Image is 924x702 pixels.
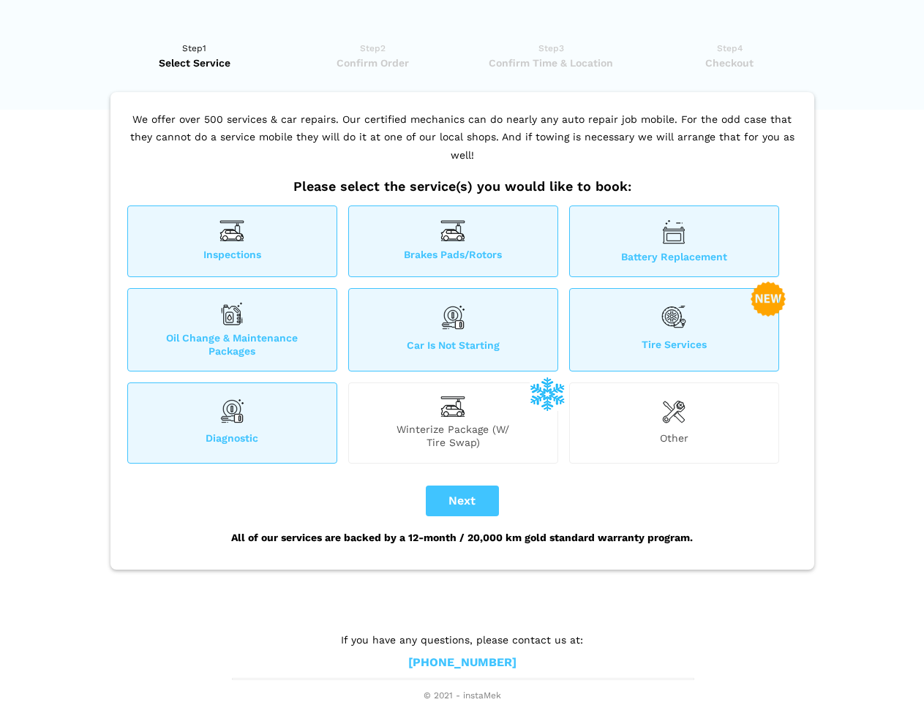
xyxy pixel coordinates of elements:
[467,41,636,70] a: Step3
[124,110,801,179] p: We offer over 500 services & car repairs. Our certified mechanics can do nearly any auto repair j...
[349,423,557,449] span: Winterize Package (W/ Tire Swap)
[124,178,801,195] h2: Please select the service(s) you would like to book:
[128,331,337,358] span: Oil Change & Maintenance Packages
[408,655,517,671] a: [PHONE_NUMBER]
[426,486,499,516] button: Next
[645,56,814,70] span: Checkout
[467,56,636,70] span: Confirm Time & Location
[570,250,778,263] span: Battery Replacement
[570,338,778,358] span: Tire Services
[570,431,778,449] span: Other
[645,41,814,70] a: Step4
[751,282,786,317] img: new-badge-2-48.png
[232,690,693,702] span: © 2021 - instaMek
[110,56,279,70] span: Select Service
[128,248,337,263] span: Inspections
[530,376,565,411] img: winterize-icon_1.png
[232,632,693,648] p: If you have any questions, please contact us at:
[349,339,557,358] span: Car is not starting
[288,41,457,70] a: Step2
[288,56,457,70] span: Confirm Order
[349,248,557,263] span: Brakes Pads/Rotors
[110,41,279,70] a: Step1
[128,431,337,449] span: Diagnostic
[124,516,801,559] div: All of our services are backed by a 12-month / 20,000 km gold standard warranty program.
